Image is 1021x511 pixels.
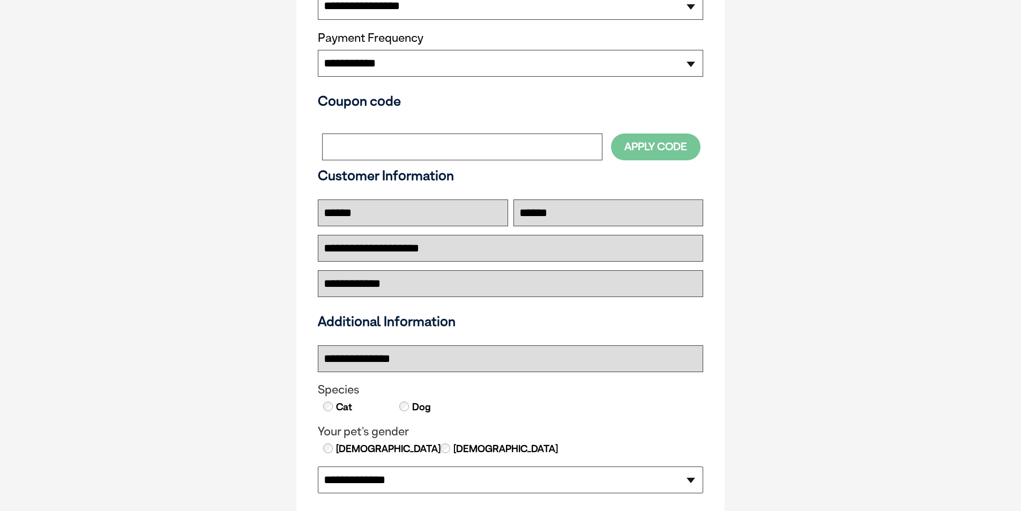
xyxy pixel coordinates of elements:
[318,383,703,397] legend: Species
[318,31,423,45] label: Payment Frequency
[318,425,703,439] legend: Your pet's gender
[314,313,707,329] h3: Additional Information
[318,93,703,109] h3: Coupon code
[318,167,703,183] h3: Customer Information
[611,134,700,160] button: Apply Code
